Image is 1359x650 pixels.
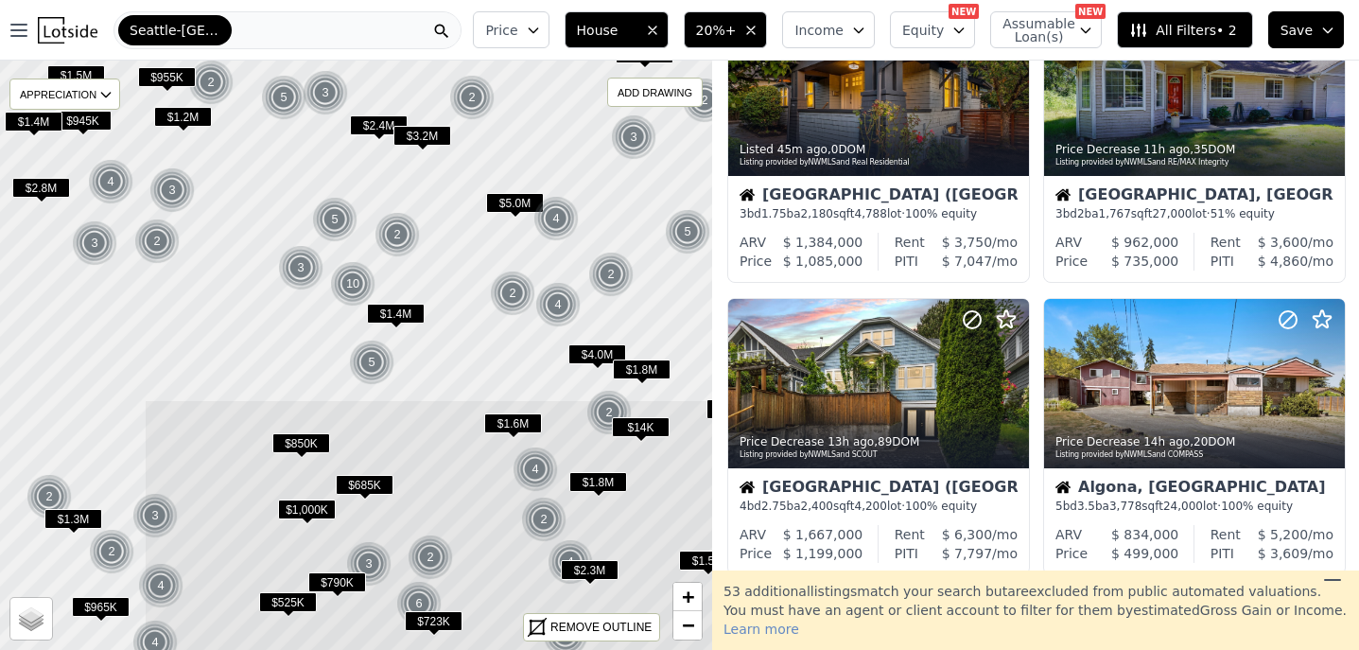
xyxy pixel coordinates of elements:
div: Rent [895,233,925,252]
div: APPRECIATION [9,79,120,110]
span: $850K [272,433,330,453]
div: /mo [1234,252,1333,271]
div: 2 [134,219,180,264]
img: Lotside [38,17,97,44]
img: g1.png [278,245,324,290]
span: 2,400 [801,500,833,513]
div: Rent [1211,525,1241,544]
div: 4 [533,196,579,241]
button: 20%+ [684,11,768,48]
button: Assumable Loan(s) [990,11,1102,48]
img: g1.png [588,252,635,297]
a: Zoom out [673,611,702,640]
span: $2.0M [706,399,764,419]
div: Price [740,544,772,563]
div: $1.6M [484,413,542,441]
div: $965K [72,597,130,624]
img: g1.png [303,70,349,115]
span: 4,788 [855,207,887,220]
div: /mo [925,233,1018,252]
img: g1.png [149,167,196,213]
img: g1.png [521,497,567,542]
div: 2 [449,75,495,120]
img: g1.png [26,474,73,519]
div: Listing provided by NWMLS and RE/MAX Integrity [1055,157,1335,168]
span: $ 1,384,000 [783,235,863,250]
div: $1,000K [278,500,336,527]
div: ADD DRAWING [608,79,702,106]
img: House [1055,187,1071,202]
img: g1.png [408,535,454,580]
time: 2025-08-13 00:39 [1143,435,1190,448]
span: Income [794,21,844,40]
img: g1.png [611,114,657,160]
span: $965K [72,597,130,617]
button: All Filters• 2 [1117,11,1252,48]
span: $ 4,860 [1258,254,1308,269]
span: 20%+ [696,21,737,40]
span: $ 5,200 [1258,527,1308,542]
button: Save [1268,11,1344,48]
span: Learn more [723,622,799,637]
div: 3 [346,541,392,587]
span: $1.5M [47,65,105,85]
div: ARV [1055,525,1082,544]
div: $525K [259,592,317,620]
div: 3 bd 2 ba sqft lot · 51% equity [1055,206,1333,221]
span: $955K [138,67,196,87]
img: g1.png [312,197,358,242]
time: 2025-08-13 14:18 [777,143,828,156]
span: 24,000 [1163,500,1203,513]
span: 3,778 [1109,500,1141,513]
span: House [577,21,637,40]
img: House [740,480,755,495]
div: 4 [548,539,593,585]
div: 3 [278,245,323,290]
span: $1.8M [569,472,627,492]
div: PITI [1211,252,1234,271]
div: 5 [261,75,306,120]
span: 2,180 [801,207,833,220]
div: $1.5M [679,551,737,578]
a: Price Decrease 11h ago,35DOMListing provided byNWMLSand RE/MAX IntegrityHouse[GEOGRAPHIC_DATA], [... [1043,6,1344,283]
div: Rent [895,525,925,544]
span: $1.4M [367,304,425,324]
a: Price Decrease 13h ago,89DOMListing provided byNWMLSand SCOUTHouse[GEOGRAPHIC_DATA] ([GEOGRAPHIC_... [727,298,1028,575]
span: $1.8M [613,360,671,379]
span: $ 1,085,000 [783,254,863,269]
div: Price Decrease , 35 DOM [1055,142,1335,157]
span: $2.3M [561,560,619,580]
div: 2 [188,60,234,105]
span: Seattle-[GEOGRAPHIC_DATA]-[GEOGRAPHIC_DATA] [130,21,220,40]
time: 2025-08-13 02:07 [828,435,874,448]
img: g1.png [548,539,594,585]
span: $685K [336,475,393,495]
div: 2 [521,497,566,542]
div: NEW [1075,4,1106,19]
span: $1.3M [44,509,102,529]
div: $850K [272,433,330,461]
div: 2 [682,78,727,123]
div: $1.8M [569,472,627,500]
span: All Filters • 2 [1129,21,1236,40]
div: $14K [612,417,670,445]
div: Listed , 0 DOM [740,142,1019,157]
div: PITI [895,544,918,563]
span: $1.6M [484,413,542,433]
img: g1.png [330,261,376,307]
span: $2.4M [350,115,408,135]
div: Price Decrease , 89 DOM [740,434,1019,449]
div: $4.0M [568,344,626,372]
span: $1.2M [154,107,212,127]
span: $ 6,300 [942,527,992,542]
div: $955K [138,67,196,95]
div: 53 additional listing s match your search but are excluded from public automated valuations. You ... [712,571,1359,650]
div: Price [740,252,772,271]
span: $ 1,667,000 [783,527,863,542]
button: Equity [890,11,975,48]
div: $1.8M [613,360,671,387]
span: 4,200 [855,500,887,513]
span: $1.4M [5,112,62,132]
div: ARV [740,525,766,544]
span: $4.0M [568,344,626,364]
